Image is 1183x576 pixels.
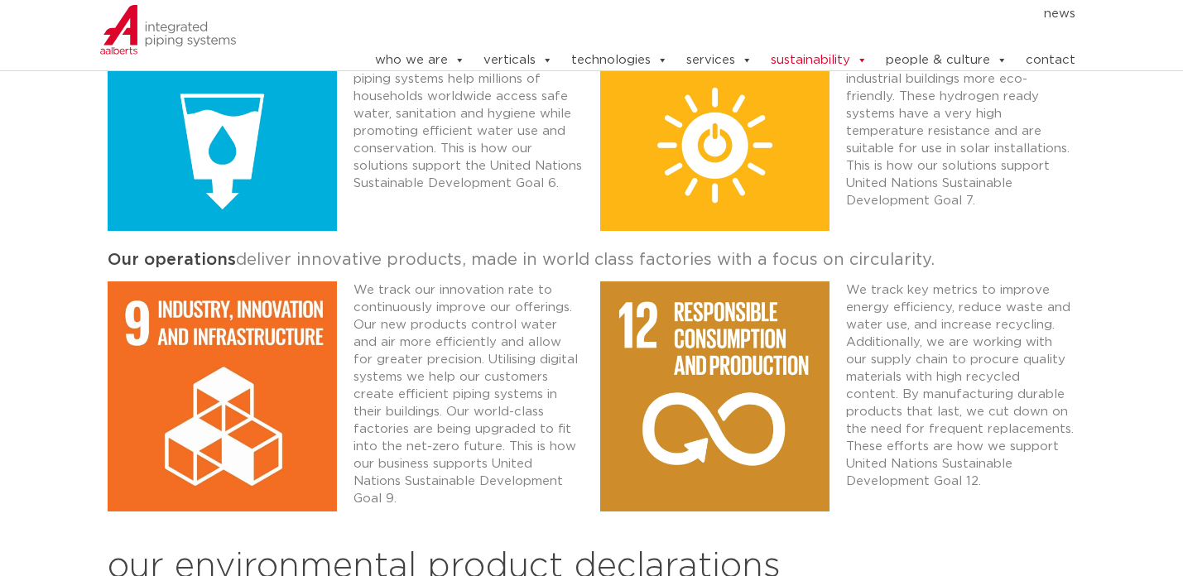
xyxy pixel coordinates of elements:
a: people & culture [886,44,1007,77]
a: who we are [375,44,465,77]
strong: Our operations [108,252,236,268]
p: Every year, we supply millions of meters of pipes and connections for the hygienic distribution o... [353,1,584,192]
nav: Menu [325,1,1076,27]
p: Our integrated piping systems cover a broad spectrum of mission-critical building technology syst... [846,1,1076,209]
a: news [1044,1,1075,27]
a: verticals [483,44,553,77]
span: deliver innovative products, made in world class factories with a focus on circularity. [108,252,935,268]
a: technologies [571,44,668,77]
a: services [686,44,753,77]
p: We track our innovation rate to continuously improve our offerings. Our new products control wate... [353,281,584,507]
a: contact [1026,44,1075,77]
p: We track key metrics to improve energy efficiency, reduce waste and water use, and increase recyc... [846,281,1076,490]
a: sustainability [771,44,868,77]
